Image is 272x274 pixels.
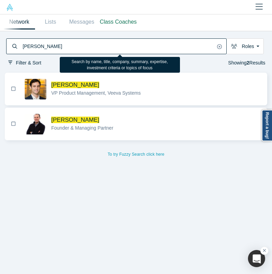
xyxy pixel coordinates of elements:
button: Filter & Sort [6,59,44,67]
img: Alchemist Vault Logo [6,4,13,11]
button: To try Fuzzy Search click here [103,150,169,159]
a: Lists [35,14,66,29]
img: Matt Robinson's Profile Image [25,79,46,99]
button: Bookmark[PERSON_NAME]Founder & Managing Partner [7,108,265,140]
span: [PERSON_NAME] [51,117,99,123]
button: Roles [226,38,264,54]
button: Bookmark[PERSON_NAME]VP Product Management, Veeva Systems [7,73,265,105]
button: Bookmark [9,120,18,128]
button: Bookmark [9,85,18,93]
strong: 2 [247,60,249,65]
span: Showing Results [228,60,265,65]
input: Search by name, title, company, summary, expertise, investment criteria or topics of focus [22,39,215,53]
a: Messages [66,14,98,29]
a: Report a bug! [262,110,272,141]
span: Filter & Sort [16,60,41,65]
a: Network [4,14,35,29]
span: VP Product Management, Veeva Systems [51,90,140,96]
button: BookmarkMatt Robinson's Profile Image[PERSON_NAME]VP Product Management, Veeva Systems [5,73,267,105]
img: Matt Robinson's Profile Image [25,114,46,134]
button: BookmarkMatt Robinson's Profile Image[PERSON_NAME]Founder & Managing Partner [5,108,267,140]
span: Founder & Managing Partner [51,125,113,131]
a: Class Coaches [98,14,139,29]
span: [PERSON_NAME] [51,82,99,88]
